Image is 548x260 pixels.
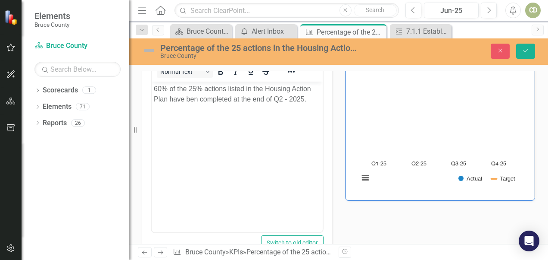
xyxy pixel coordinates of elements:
[246,248,544,256] div: Percentage of the 25 actions in the Housing Action Plan initiated within the designated timeframe.
[492,175,515,182] button: Show Target
[229,248,243,256] a: KPIs
[258,66,273,78] button: Strikethrough
[76,103,90,111] div: 71
[228,66,243,78] button: Italic
[43,118,67,128] a: Reports
[284,66,299,78] button: Reveal or hide additional toolbar items
[34,62,121,77] input: Search Below...
[157,66,213,78] button: Block Normal Text
[491,161,506,167] text: Q4-25
[174,3,399,18] input: Search ClearPoint...
[525,3,541,18] button: CD
[82,87,96,94] div: 1
[406,26,449,37] div: 7.1.1 Establish a cross-departmental team to build capacity in the preparatory phase of the Clima...
[427,6,476,16] div: Jun-25
[317,27,384,38] div: Percentage of the 25 actions in the Housing Action Plan initiated within the designated timeframe.
[519,231,539,251] div: Open Intercom Messenger
[243,66,258,78] button: Underline
[2,2,169,23] p: Continuing to work on on-going actions + delivery of major actions at the end of Q4-2025.
[411,161,427,167] text: Q2-25
[160,53,356,59] div: Bruce County
[34,21,70,28] small: Bruce County
[359,172,371,184] button: View chart menu, Chart
[152,82,323,232] iframe: Rich Text Area
[160,43,356,53] div: Percentage of the 25 actions in the Housing Action Plan initiated within the designated timeframe.
[252,26,295,37] div: Alert Inbox
[355,62,526,191] div: Chart. Highcharts interactive chart.
[43,102,72,112] a: Elements
[366,6,384,13] span: Search
[4,10,19,25] img: ClearPoint Strategy
[187,26,230,37] div: Bruce County BSC Welcome Page
[371,161,386,167] text: Q1-25
[185,248,226,256] a: Bruce County
[43,86,78,95] a: Scorecards
[237,26,295,37] a: Alert Inbox
[34,41,121,51] a: Bruce County
[160,68,202,75] span: Normal Text
[142,44,156,57] img: Not Defined
[424,3,479,18] button: Jun-25
[451,161,466,167] text: Q3-25
[355,62,523,191] svg: Interactive chart
[261,235,324,250] button: Switch to old editor
[34,11,70,21] span: Elements
[354,4,397,16] button: Search
[172,26,230,37] a: Bruce County BSC Welcome Page
[213,66,228,78] button: Bold
[392,26,449,37] a: 7.1.1 Establish a cross-departmental team to build capacity in the preparatory phase of the Clima...
[458,175,482,182] button: Show Actual
[71,119,85,127] div: 26
[173,247,332,257] div: » »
